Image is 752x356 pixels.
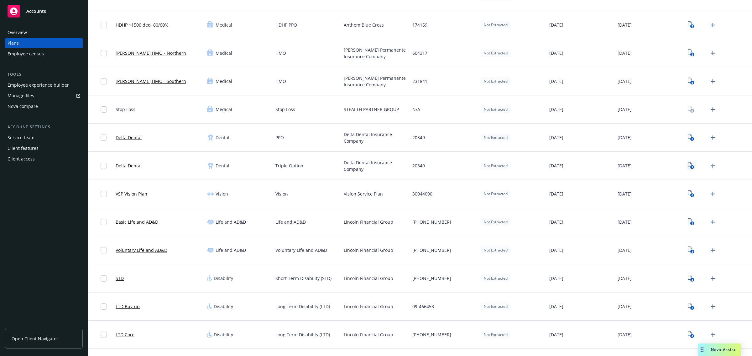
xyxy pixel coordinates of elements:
[5,154,83,164] a: Client access
[412,134,425,141] span: 20349
[275,134,284,141] span: PPO
[708,48,718,58] a: Upload Plan Documents
[116,247,167,253] a: Voluntary Life and AD&D
[214,331,233,338] span: Disability
[412,50,427,56] span: 604317
[5,80,83,90] a: Employee experience builder
[101,22,107,28] input: Toggle Row Selected
[692,334,693,338] text: 4
[116,219,158,225] a: Basic Life and AD&D
[344,331,393,338] span: Lincoln Financial Group
[692,81,693,85] text: 5
[216,247,246,253] span: Life and AD&D
[116,191,147,197] a: VSP Vision Plan
[618,22,632,28] span: [DATE]
[618,219,632,225] span: [DATE]
[412,106,420,113] span: N/A
[686,20,696,30] a: View Plan Documents
[275,331,330,338] span: Long Term Disability (LTD)
[686,330,696,340] a: View Plan Documents
[116,22,169,28] a: HDHP $1500 ded, 80/60%
[26,9,46,14] span: Accounts
[618,78,632,84] span: [DATE]
[708,133,718,143] a: Upload Plan Documents
[216,106,232,113] span: Medical
[344,131,407,144] span: Delta Dental Insurance Company
[698,343,741,356] button: Nova Assist
[549,50,563,56] span: [DATE]
[412,331,451,338] span: [PHONE_NUMBER]
[549,331,563,338] span: [DATE]
[481,77,511,85] div: Not Extracted
[692,193,693,197] text: 6
[686,302,696,312] a: View Plan Documents
[686,189,696,199] a: View Plan Documents
[708,330,718,340] a: Upload Plan Documents
[618,331,632,338] span: [DATE]
[101,50,107,56] input: Toggle Row Selected
[5,101,83,111] a: Nova compare
[275,162,303,169] span: Triple Option
[412,191,432,197] span: 30044090
[275,247,327,253] span: Voluntary Life and AD&D
[101,106,107,113] input: Toggle Row Selected
[711,347,736,352] span: Nova Assist
[708,245,718,255] a: Upload Plan Documents
[275,106,295,113] span: Stop Loss
[412,275,451,282] span: [PHONE_NUMBER]
[708,302,718,312] a: Upload Plan Documents
[549,219,563,225] span: [DATE]
[116,331,134,338] a: LTD Core
[8,133,34,143] div: Service team
[275,78,286,84] span: HMO
[275,303,330,310] span: Long Term Disability (LTD)
[101,135,107,141] input: Toggle Row Selected
[412,303,434,310] span: 09-466453
[275,22,297,28] span: HDHP PPO
[344,191,383,197] span: Vision Service Plan
[481,49,511,57] div: Not Extracted
[412,78,427,84] span: 231841
[481,105,511,113] div: Not Extracted
[618,134,632,141] span: [DATE]
[216,78,232,84] span: Medical
[708,189,718,199] a: Upload Plan Documents
[698,343,706,356] div: Drag to move
[481,303,511,310] div: Not Extracted
[549,22,563,28] span: [DATE]
[8,154,35,164] div: Client access
[686,76,696,86] a: View Plan Documents
[116,50,186,56] a: [PERSON_NAME] HMO - Northern
[5,38,83,48] a: Plans
[12,335,58,342] span: Open Client Navigator
[708,273,718,283] a: Upload Plan Documents
[618,50,632,56] span: [DATE]
[708,76,718,86] a: Upload Plan Documents
[8,91,34,101] div: Manage files
[216,22,232,28] span: Medical
[692,165,693,169] text: 1
[101,191,107,197] input: Toggle Row Selected
[708,20,718,30] a: Upload Plan Documents
[275,191,288,197] span: Vision
[481,218,511,226] div: Not Extracted
[708,161,718,171] a: Upload Plan Documents
[8,28,27,38] div: Overview
[8,80,69,90] div: Employee experience builder
[216,219,246,225] span: Life and AD&D
[344,159,407,172] span: Delta Dental Insurance Company
[692,137,693,141] text: 3
[5,49,83,59] a: Employee census
[344,106,399,113] span: STEALTH PARTNER GROUP
[101,303,107,310] input: Toggle Row Selected
[116,303,140,310] a: LTD Buy-up
[692,221,693,226] text: 4
[618,303,632,310] span: [DATE]
[686,104,696,114] a: View Plan Documents
[101,78,107,84] input: Toggle Row Selected
[8,49,44,59] div: Employee census
[549,191,563,197] span: [DATE]
[692,250,693,254] text: 4
[618,275,632,282] span: [DATE]
[686,273,696,283] a: View Plan Documents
